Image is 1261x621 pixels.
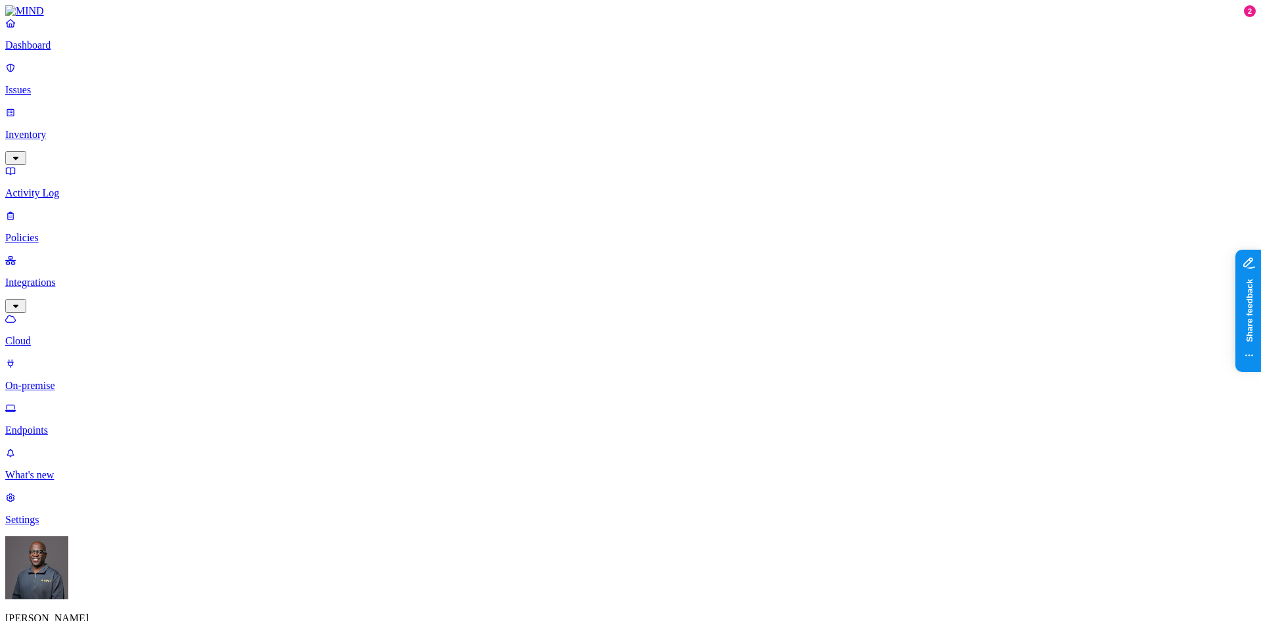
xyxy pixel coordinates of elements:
[5,425,1256,436] p: Endpoints
[5,5,1256,17] a: MIND
[5,514,1256,526] p: Settings
[5,536,68,599] img: Gregory Thomas
[1244,5,1256,17] div: 2
[5,165,1256,199] a: Activity Log
[5,17,1256,51] a: Dashboard
[5,254,1256,311] a: Integrations
[5,84,1256,96] p: Issues
[5,380,1256,392] p: On-premise
[5,39,1256,51] p: Dashboard
[5,469,1256,481] p: What's new
[5,447,1256,481] a: What's new
[5,129,1256,141] p: Inventory
[5,492,1256,526] a: Settings
[5,402,1256,436] a: Endpoints
[5,187,1256,199] p: Activity Log
[5,232,1256,244] p: Policies
[5,62,1256,96] a: Issues
[5,5,44,17] img: MIND
[5,335,1256,347] p: Cloud
[5,277,1256,288] p: Integrations
[5,106,1256,163] a: Inventory
[5,210,1256,244] a: Policies
[5,313,1256,347] a: Cloud
[5,357,1256,392] a: On-premise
